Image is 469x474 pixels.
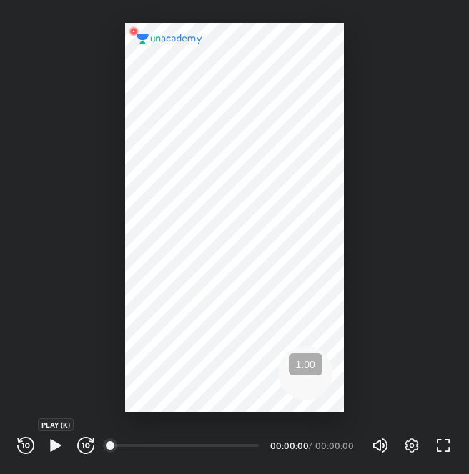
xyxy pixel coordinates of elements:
div: / [309,441,312,450]
div: 00:00:00 [315,441,355,450]
div: PLAY (K) [38,418,74,431]
div: 00:00:00 [270,441,306,450]
img: logo.2a7e12a2.svg [137,34,202,44]
img: wMgqJGBwKWe8AAAAABJRU5ErkJggg== [125,23,142,40]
